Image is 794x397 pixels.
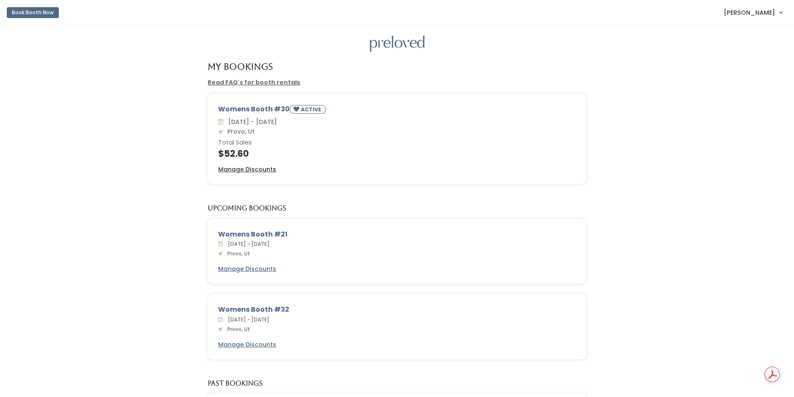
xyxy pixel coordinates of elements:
a: [PERSON_NAME] [715,3,791,21]
a: Read FAQ's for booth rentals [208,78,300,87]
button: Book Booth Now [7,7,59,18]
a: Book Booth Now [7,3,59,22]
span: [DATE] - [DATE] [224,316,269,323]
h5: Upcoming Bookings [208,205,286,212]
span: [PERSON_NAME] [724,8,775,17]
h5: Past Bookings [208,380,263,387]
span: Provo, Ut [224,326,250,333]
h4: $52.60 [218,149,576,158]
u: Manage Discounts [218,265,276,273]
a: Manage Discounts [218,265,276,273]
div: Womens Booth #21 [218,229,576,239]
div: Womens Booth #32 [218,305,576,315]
small: ACTIVE [301,106,323,113]
span: [DATE] - [DATE] [225,118,277,126]
a: Manage Discounts [218,165,276,174]
span: Provo, Ut [224,127,255,136]
div: Womens Booth #30 [218,104,576,117]
img: preloved logo [370,36,425,52]
a: Manage Discounts [218,340,276,349]
h4: My Bookings [208,62,273,71]
span: Provo, Ut [224,250,250,257]
h6: Total Sales [218,139,576,146]
span: [DATE] - [DATE] [224,240,269,247]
